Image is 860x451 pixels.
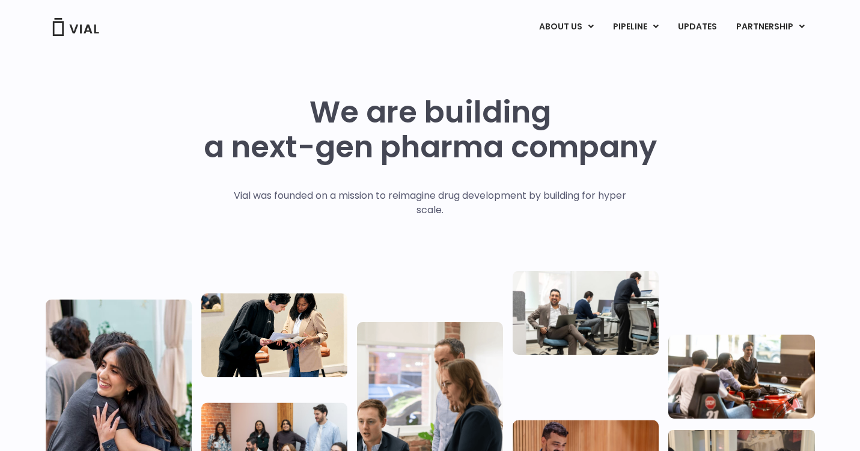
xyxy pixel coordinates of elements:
img: Two people looking at a paper talking. [201,293,347,377]
img: Three people working in an office [513,270,659,354]
p: Vial was founded on a mission to reimagine drug development by building for hyper scale. [221,189,639,217]
a: PARTNERSHIPMenu Toggle [727,17,814,37]
h1: We are building a next-gen pharma company [204,95,657,165]
a: ABOUT USMenu Toggle [529,17,603,37]
img: Vial Logo [52,18,100,36]
a: UPDATES [668,17,726,37]
a: PIPELINEMenu Toggle [603,17,668,37]
img: Group of people playing whirlyball [668,334,814,419]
